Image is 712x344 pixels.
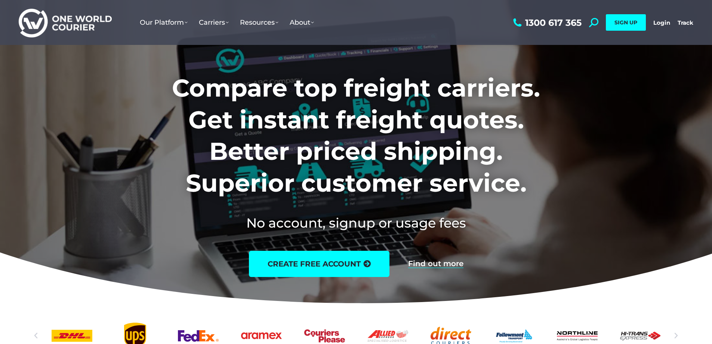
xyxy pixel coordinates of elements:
[123,72,589,199] h1: Compare top freight carriers. Get instant freight quotes. Better priced shipping. Superior custom...
[193,11,234,34] a: Carriers
[134,11,193,34] a: Our Platform
[123,214,589,232] h2: No account, signup or usage fees
[653,19,670,26] a: Login
[614,19,637,26] span: SIGN UP
[290,18,314,27] span: About
[240,18,278,27] span: Resources
[284,11,320,34] a: About
[511,18,582,27] a: 1300 617 365
[140,18,188,27] span: Our Platform
[408,260,463,268] a: Find out more
[678,19,693,26] a: Track
[199,18,229,27] span: Carriers
[606,14,646,31] a: SIGN UP
[249,251,389,277] a: create free account
[234,11,284,34] a: Resources
[19,7,112,38] img: One World Courier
